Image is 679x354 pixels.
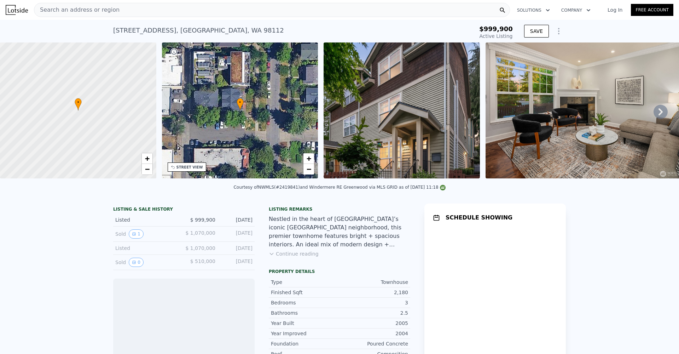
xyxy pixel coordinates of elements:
[185,245,215,251] span: $ 1,070,000
[190,258,215,264] span: $ 510,000
[440,185,446,190] img: NWMLS Logo
[221,245,253,252] div: [DATE]
[271,330,339,337] div: Year Improved
[145,154,149,163] span: +
[129,229,144,239] button: View historical data
[185,230,215,236] span: $ 1,070,000
[271,289,339,296] div: Finished Sqft
[339,330,408,337] div: 2004
[269,250,319,257] button: Continue reading
[524,25,549,38] button: SAVE
[221,216,253,223] div: [DATE]
[271,320,339,327] div: Year Built
[303,164,314,175] a: Zoom out
[271,309,339,316] div: Bathrooms
[339,309,408,316] div: 2.5
[324,42,480,178] img: Sale: 167433150 Parcel: 97954110
[237,99,244,105] span: •
[34,6,120,14] span: Search an address or region
[631,4,673,16] a: Free Account
[115,258,178,267] div: Sold
[271,279,339,286] div: Type
[142,164,152,175] a: Zoom out
[479,25,513,33] span: $999,900
[556,4,596,17] button: Company
[599,6,631,13] a: Log In
[115,216,178,223] div: Listed
[237,98,244,110] div: •
[75,98,82,110] div: •
[511,4,556,17] button: Solutions
[221,229,253,239] div: [DATE]
[271,299,339,306] div: Bedrooms
[190,217,215,223] span: $ 999,900
[269,206,410,212] div: Listing remarks
[339,289,408,296] div: 2,180
[303,153,314,164] a: Zoom in
[176,165,203,170] div: STREET VIEW
[113,206,255,213] div: LISTING & SALE HISTORY
[307,165,311,173] span: −
[115,245,178,252] div: Listed
[269,215,410,249] div: Nestled in the heart of [GEOGRAPHIC_DATA]’s iconic [GEOGRAPHIC_DATA] neighborhood, this premier t...
[552,24,566,38] button: Show Options
[233,185,445,190] div: Courtesy of NWMLS (#2419841) and Windermere RE Greenwood via MLS GRID as of [DATE] 11:18
[221,258,253,267] div: [DATE]
[339,299,408,306] div: 3
[75,99,82,105] span: •
[271,340,339,347] div: Foundation
[446,213,512,222] h1: SCHEDULE SHOWING
[307,154,311,163] span: +
[142,153,152,164] a: Zoom in
[129,258,144,267] button: View historical data
[339,340,408,347] div: Poured Concrete
[113,25,284,35] div: [STREET_ADDRESS] , [GEOGRAPHIC_DATA] , WA 98112
[339,279,408,286] div: Townhouse
[480,33,513,39] span: Active Listing
[145,165,149,173] span: −
[115,229,178,239] div: Sold
[339,320,408,327] div: 2005
[6,5,28,15] img: Lotside
[269,269,410,274] div: Property details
